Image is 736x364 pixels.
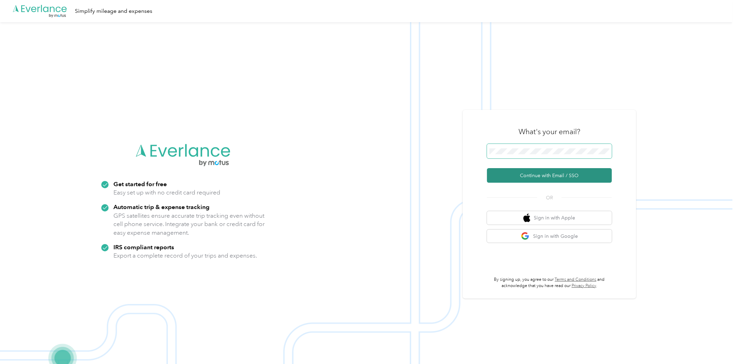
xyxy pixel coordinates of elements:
[537,194,562,201] span: OR
[572,283,596,288] a: Privacy Policy
[113,243,174,251] strong: IRS compliant reports
[519,127,580,137] h3: What's your email?
[75,7,152,16] div: Simplify mileage and expenses
[113,211,265,237] p: GPS satellites ensure accurate trip tracking even without cell phone service. Integrate your bank...
[523,214,530,222] img: apple logo
[113,180,167,188] strong: Get started for free
[521,232,530,241] img: google logo
[555,277,597,282] a: Terms and Conditions
[113,251,257,260] p: Export a complete record of your trips and expenses.
[487,168,612,183] button: Continue with Email / SSO
[113,188,220,197] p: Easy set up with no credit card required
[697,325,736,364] iframe: Everlance-gr Chat Button Frame
[487,277,612,289] p: By signing up, you agree to our and acknowledge that you have read our .
[487,229,612,243] button: google logoSign in with Google
[487,211,612,225] button: apple logoSign in with Apple
[113,203,209,210] strong: Automatic trip & expense tracking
